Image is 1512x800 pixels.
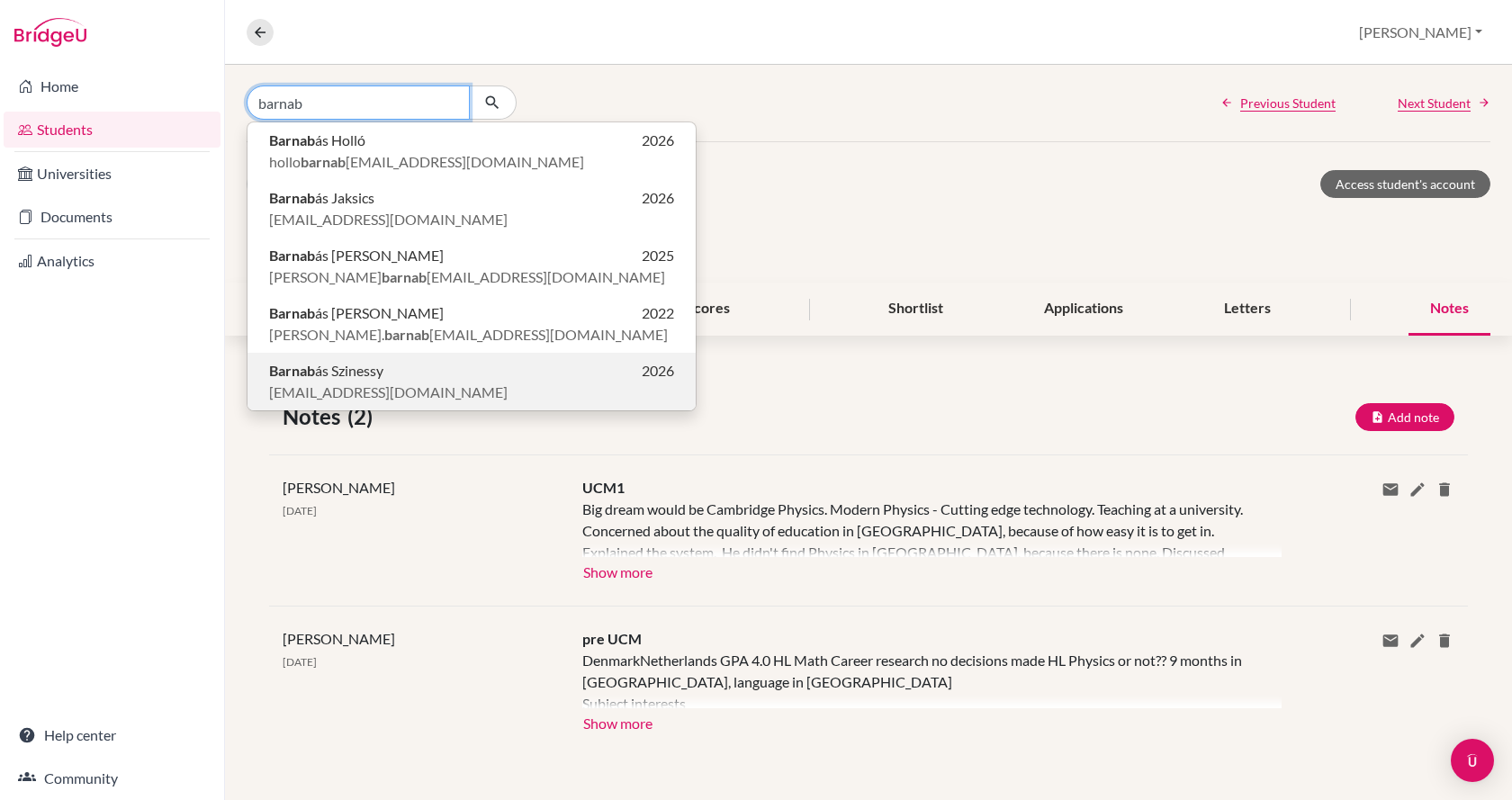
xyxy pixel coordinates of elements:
div: Applications [1022,283,1145,336]
a: Students [4,112,220,148]
span: [DATE] [283,504,317,517]
a: Help center [4,717,220,753]
span: ás [PERSON_NAME] [269,245,444,266]
b: Barnab [269,189,315,206]
a: Next Student [1398,94,1490,112]
span: 2025 [642,245,674,266]
span: pre UCM [582,630,642,647]
button: [PERSON_NAME] [1351,15,1490,49]
span: ás [PERSON_NAME] [269,302,444,324]
span: ás Szinessy [269,360,383,382]
a: Home [4,68,220,104]
div: Letters [1202,283,1292,336]
input: Find student by name... [247,85,470,120]
span: [EMAIL_ADDRESS][DOMAIN_NAME] [269,382,508,403]
span: ás Jaksics [269,187,374,209]
b: barnab [382,268,427,285]
span: [PERSON_NAME] [283,630,395,647]
span: 2022 [642,302,674,324]
img: Bridge-U [14,18,86,47]
div: DenmarkNetherlands GPA 4.0 HL Math Career research no decisions made HL Physics or not?? 9 months... [582,650,1255,708]
span: 2026 [642,187,674,209]
b: Barnab [269,131,315,148]
span: UCM1 [582,479,625,496]
b: Barnab [269,362,315,379]
span: 2026 [642,360,674,382]
b: Barnab [269,304,315,321]
a: Community [4,760,220,796]
span: [EMAIL_ADDRESS][DOMAIN_NAME] [269,209,508,230]
div: Open Intercom Messenger [1451,739,1494,782]
a: Analytics [4,243,220,279]
span: [DATE] [283,655,317,669]
button: Add note [1355,403,1454,431]
b: barnab [384,326,429,343]
div: Shortlist [867,283,965,336]
span: Next Student [1398,94,1471,112]
button: Show more [582,708,653,735]
span: hollo [EMAIL_ADDRESS][DOMAIN_NAME] [269,151,584,173]
div: Big dream would be Cambridge Physics. Modern Physics - Cutting edge technology. Teaching at a uni... [582,499,1255,557]
span: (2) [347,400,380,433]
button: Barnabás Szinessy2026[EMAIL_ADDRESS][DOMAIN_NAME] [247,353,696,410]
a: Access student's account [1320,170,1490,198]
button: Barnabás [PERSON_NAME]2025[PERSON_NAME]barnab[EMAIL_ADDRESS][DOMAIN_NAME] [247,238,696,295]
span: [PERSON_NAME] [EMAIL_ADDRESS][DOMAIN_NAME] [269,266,665,288]
span: [PERSON_NAME]. [EMAIL_ADDRESS][DOMAIN_NAME] [269,324,668,346]
a: Previous Student [1220,94,1336,112]
div: Notes [1408,283,1490,336]
span: Previous Student [1240,94,1336,112]
span: Notes [283,400,347,433]
span: ás Holló [269,130,365,151]
a: Universities [4,156,220,192]
span: [PERSON_NAME] [283,479,395,496]
b: barnab [301,153,346,170]
button: Barnabás Jaksics2026[EMAIL_ADDRESS][DOMAIN_NAME] [247,180,696,238]
a: Documents [4,199,220,235]
b: Barnab [269,247,315,264]
button: Show more [582,557,653,584]
button: Barnabás [PERSON_NAME]2022[PERSON_NAME].barnab[EMAIL_ADDRESS][DOMAIN_NAME] [247,295,696,353]
button: Barnabás Holló2026hollobarnab[EMAIL_ADDRESS][DOMAIN_NAME] [247,122,696,180]
span: 2026 [642,130,674,151]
